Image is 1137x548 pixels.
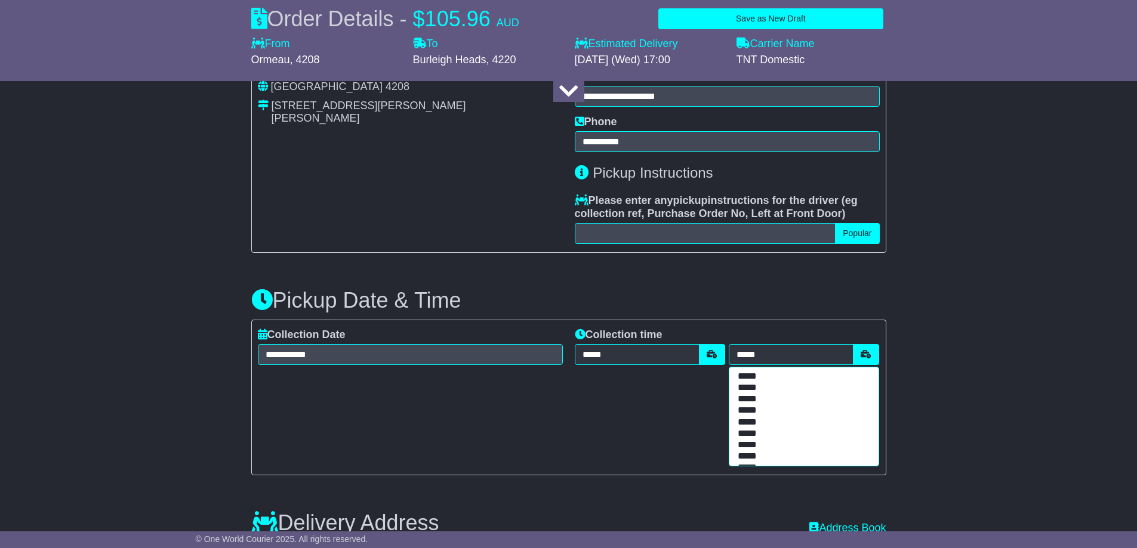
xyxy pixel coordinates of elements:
[486,54,516,66] span: , 4220
[737,54,886,67] div: TNT Domestic
[658,8,883,29] button: Save as New Draft
[413,38,438,51] label: To
[575,116,617,129] label: Phone
[593,165,713,181] span: Pickup Instructions
[413,7,425,31] span: $
[196,534,368,544] span: © One World Courier 2025. All rights reserved.
[673,194,708,206] span: pickup
[251,54,290,66] span: Ormeau
[737,38,815,51] label: Carrier Name
[272,112,466,125] div: [PERSON_NAME]
[413,54,486,66] span: Burleigh Heads
[425,7,491,31] span: 105.96
[251,6,519,32] div: Order Details -
[809,522,886,534] a: Address Book
[251,511,439,535] h3: Delivery Address
[290,54,320,66] span: , 4208
[575,194,858,219] span: eg collection ref, Purchase Order No, Left at Front Door
[575,194,880,220] label: Please enter any instructions for the driver ( )
[272,100,466,113] div: [STREET_ADDRESS][PERSON_NAME]
[835,223,879,244] button: Popular
[251,38,290,51] label: From
[251,289,886,312] h3: Pickup Date & Time
[258,329,346,342] label: Collection Date
[575,54,725,67] div: [DATE] (Wed) 17:00
[575,329,663,342] label: Collection time
[575,38,725,51] label: Estimated Delivery
[497,17,519,29] span: AUD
